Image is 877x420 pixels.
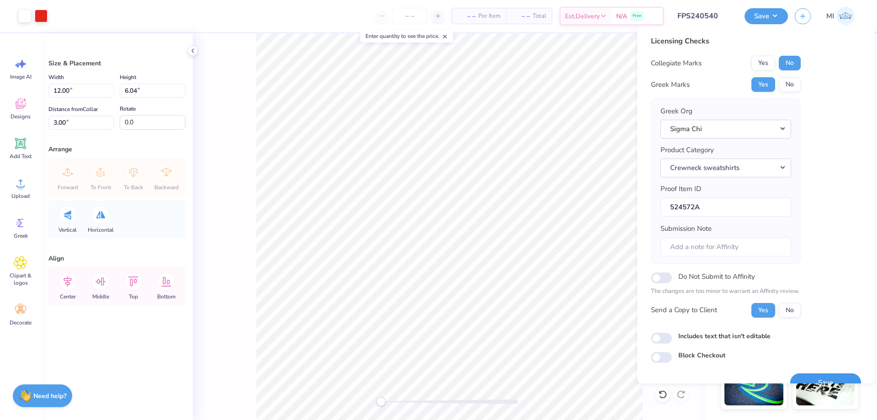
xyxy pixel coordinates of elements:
button: Yes [751,56,775,70]
strong: Need help? [33,392,66,400]
div: Enter quantity to see the price. [360,30,453,43]
span: Vertical [58,226,77,234]
button: Save [790,373,861,392]
span: Total [533,11,546,21]
div: Accessibility label [376,397,386,406]
button: No [779,56,801,70]
span: Upload [11,192,30,200]
button: No [779,303,801,318]
span: – – [512,11,530,21]
div: Collegiate Marks [651,58,702,69]
div: Greek Marks [651,80,690,90]
span: Center [60,293,76,300]
span: Top [129,293,138,300]
span: Designs [11,113,31,120]
span: Bottom [157,293,175,300]
div: Size & Placement [48,58,185,68]
span: Horizontal [88,226,114,234]
label: Rotate [120,103,136,114]
span: MI [826,11,834,21]
span: N/A [616,11,627,21]
button: Yes [751,77,775,92]
label: Greek Org [660,106,692,117]
label: Product Category [660,145,714,155]
button: Sigma Chi [660,120,791,138]
a: MI [822,7,859,25]
label: Height [120,72,136,83]
div: Align [48,254,185,263]
span: Free [633,13,641,19]
span: Est. Delivery [565,11,600,21]
button: No [779,77,801,92]
button: Yes [751,303,775,318]
span: Image AI [10,73,32,80]
input: Untitled Design [671,7,738,25]
p: The changes are too minor to warrant an Affinity review. [651,287,801,296]
span: Per Item [478,11,501,21]
label: Distance from Collar [48,104,98,115]
span: Middle [92,293,109,300]
img: Mark Isaac [836,7,855,25]
span: Clipart & logos [5,272,36,287]
span: Add Text [10,153,32,160]
label: Includes text that isn't editable [678,331,771,341]
div: Send a Copy to Client [651,305,717,315]
button: Save [745,8,788,24]
span: Greek [14,232,28,239]
label: Submission Note [660,223,712,234]
input: – – [392,8,428,24]
label: Width [48,72,64,83]
button: Crewneck sweatshirts [660,159,791,177]
label: Proof Item ID [660,184,701,194]
div: Licensing Checks [651,36,801,47]
div: Arrange [48,144,185,154]
label: Block Checkout [678,351,725,360]
label: Do Not Submit to Affinity [678,271,755,282]
span: Decorate [10,319,32,326]
span: – – [457,11,475,21]
input: Add a note for Affinity [660,237,791,257]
